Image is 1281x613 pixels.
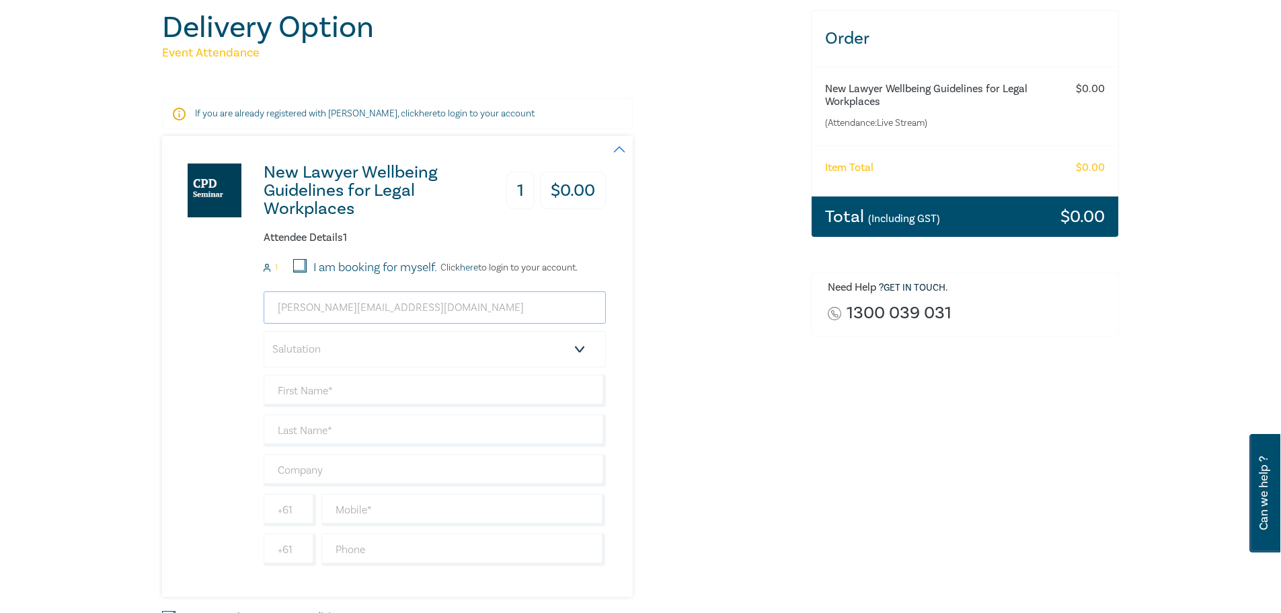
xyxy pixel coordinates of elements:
[321,534,606,566] input: Phone
[1076,161,1105,174] h6: $ 0.00
[264,291,606,324] input: Attendee Email*
[868,212,940,225] small: (Including GST)
[828,281,1109,295] h6: Need Help ? .
[825,116,1052,130] small: (Attendance: Live Stream )
[825,161,874,174] h6: Item Total
[1076,83,1105,96] h6: $ 0.00
[264,414,606,447] input: Last Name*
[506,172,535,209] h3: 1
[460,262,478,274] a: here
[812,11,1119,67] h3: Order
[321,494,606,526] input: Mobile*
[847,304,952,322] a: 1300 039 031
[825,83,1052,108] h6: New Lawyer Wellbeing Guidelines for Legal Workplaces
[264,164,485,218] h3: New Lawyer Wellbeing Guidelines for Legal Workplaces
[419,108,437,120] a: here
[264,375,606,407] input: First Name*
[313,259,437,277] label: I am booking for myself.
[264,534,316,566] input: +61
[1257,442,1270,544] span: Can we help ?
[264,494,316,526] input: +61
[162,10,795,45] h1: Delivery Option
[195,107,600,120] p: If you are already registered with [PERSON_NAME], click to login to your account
[884,282,945,294] a: Get in touch
[188,164,241,217] img: New Lawyer Wellbeing Guidelines for Legal Workplaces
[1060,208,1105,225] h3: $ 0.00
[275,263,278,273] small: 1
[825,208,940,225] h3: Total
[162,45,795,61] h5: Event Attendance
[264,454,606,486] input: Company
[437,262,578,273] p: Click to login to your account.
[264,231,606,244] h6: Attendee Details 1
[540,172,606,209] h3: $ 0.00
